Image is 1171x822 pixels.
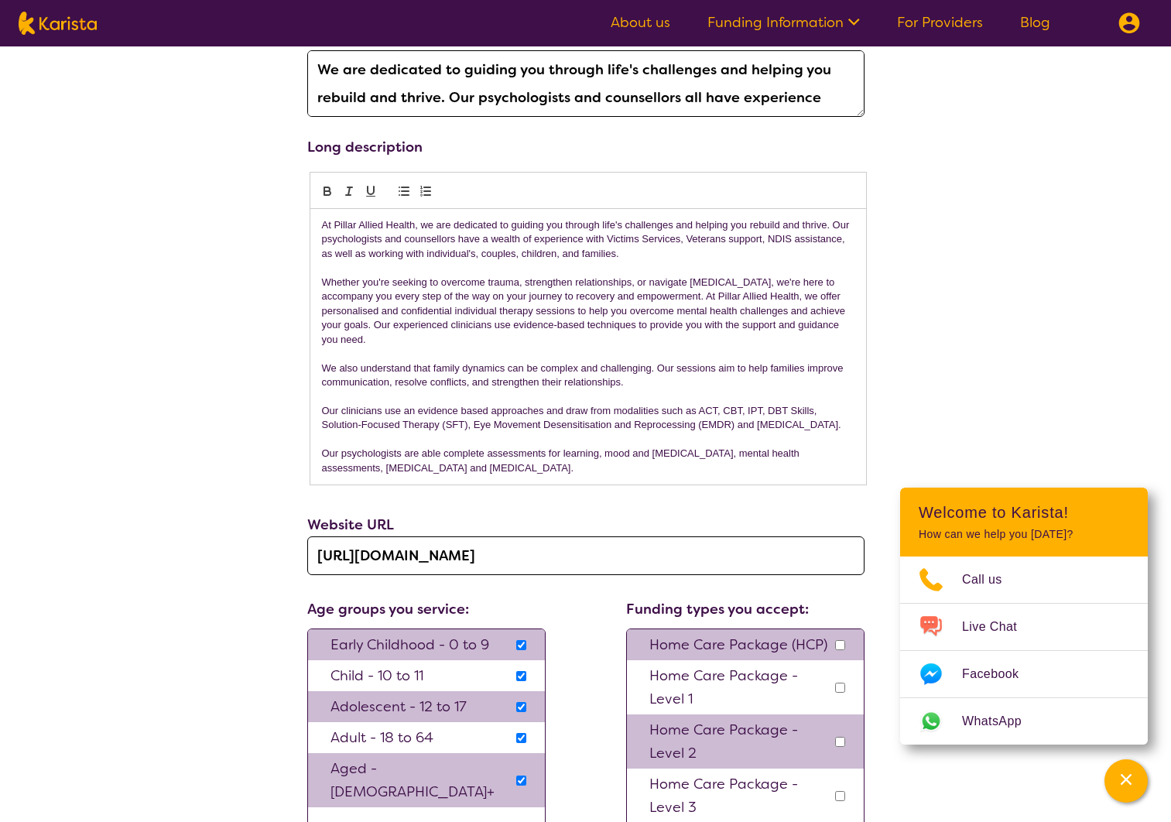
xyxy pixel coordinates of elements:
p: Whether you're seeking to overcome trauma, strengthen relationships, or navigate [MEDICAL_DATA], ... [322,276,854,347]
label: Long description [307,138,423,156]
p: Adolescent - 12 to 17 [330,695,467,718]
img: menu [1118,12,1140,34]
button: Channel Menu [1104,759,1148,803]
a: About us [611,13,670,32]
p: Early Childhood - 0 to 9 [330,633,489,656]
a: Funding Information [707,13,860,32]
p: We also understand that family dynamics can be complex and challenging. Our sessions aim to help ... [322,361,854,390]
p: Our psychologists are able complete assessments for learning, mood and [MEDICAL_DATA], mental hea... [322,447,854,475]
a: For Providers [897,13,983,32]
p: How can we help you [DATE]? [919,528,1129,541]
span: Live Chat [962,615,1036,639]
p: Our clinicians use an evidence based approaches and draw from modalities such as ACT, CBT, IPT, D... [322,404,854,433]
a: Web link opens in a new tab. [900,698,1148,745]
p: Child - 10 to 11 [330,664,423,687]
span: Call us [962,568,1021,591]
ul: Choose channel [900,557,1148,745]
label: Website URL [307,515,394,534]
img: Karista logo [19,12,97,35]
a: Blog [1020,13,1050,32]
div: Channel Menu [900,488,1148,745]
h2: Welcome to Karista! [919,503,1129,522]
p: Home Care Package - Level 2 [649,718,831,765]
p: At Pillar Allied Health, we are dedicated to guiding you through life's challenges and helping yo... [322,218,854,261]
p: Home Care Package - Level 1 [649,664,831,711]
input: http:// [307,536,865,575]
span: WhatsApp [962,710,1040,733]
label: Funding types you accept: [626,600,809,618]
p: Home Care Package - Level 3 [649,772,831,819]
p: Home Care Package (HCP) [649,633,827,656]
span: Facebook [962,663,1037,686]
p: Adult - 18 to 64 [330,726,433,749]
p: Aged - [DEMOGRAPHIC_DATA]+ [330,757,512,803]
label: Age groups you service: [307,600,469,618]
